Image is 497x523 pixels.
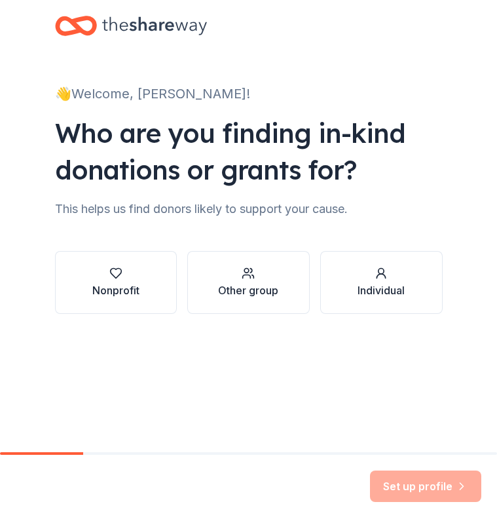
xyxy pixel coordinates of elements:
[358,282,405,298] div: Individual
[218,282,278,298] div: Other group
[320,251,443,314] button: Individual
[187,251,310,314] button: Other group
[55,199,443,220] div: This helps us find donors likely to support your cause.
[92,282,139,298] div: Nonprofit
[55,251,177,314] button: Nonprofit
[55,115,443,188] div: Who are you finding in-kind donations or grants for?
[55,83,443,104] div: 👋 Welcome, [PERSON_NAME]!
